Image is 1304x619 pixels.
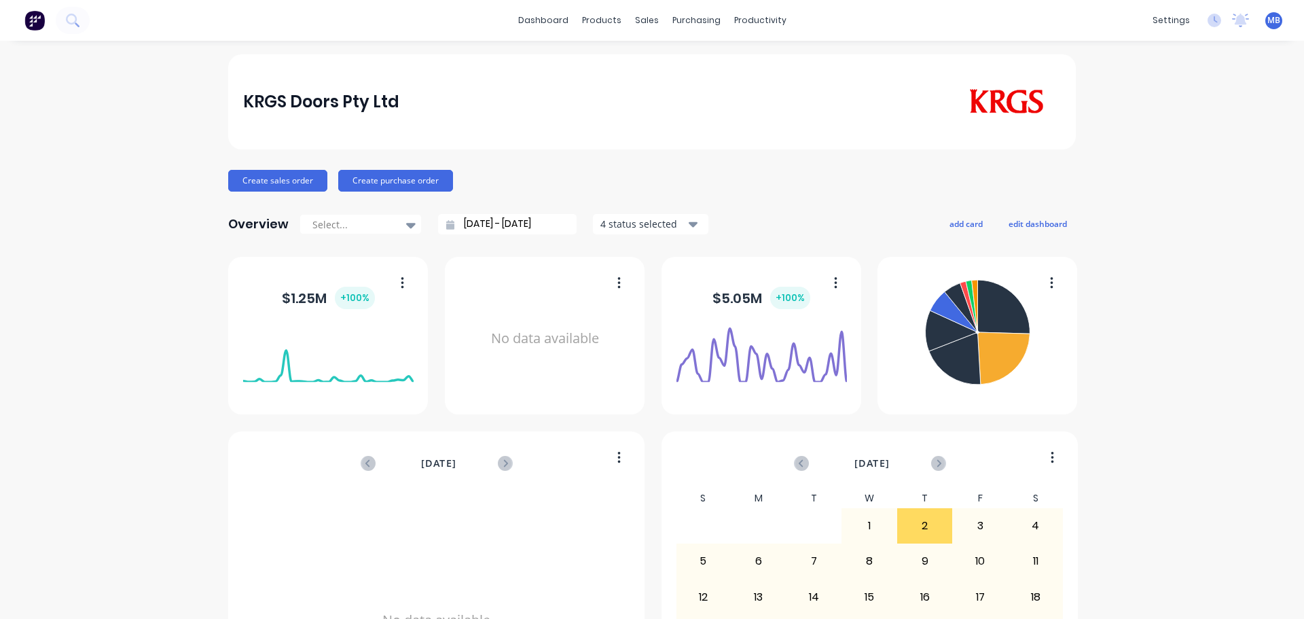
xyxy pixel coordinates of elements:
[1146,10,1197,31] div: settings
[786,489,842,508] div: T
[676,544,731,578] div: 5
[1009,580,1063,614] div: 18
[593,214,708,234] button: 4 status selected
[731,580,786,614] div: 13
[282,287,375,309] div: $ 1.25M
[666,10,727,31] div: purchasing
[727,10,793,31] div: productivity
[1267,14,1280,26] span: MB
[1000,215,1076,232] button: edit dashboard
[897,489,953,508] div: T
[953,544,1007,578] div: 10
[24,10,45,31] img: Factory
[842,580,896,614] div: 15
[854,456,890,471] span: [DATE]
[460,275,630,403] div: No data available
[898,509,952,543] div: 2
[941,215,992,232] button: add card
[953,580,1007,614] div: 17
[511,10,575,31] a: dashboard
[676,489,731,508] div: S
[676,580,731,614] div: 12
[338,170,453,192] button: Create purchase order
[1009,509,1063,543] div: 4
[421,456,456,471] span: [DATE]
[335,287,375,309] div: + 100 %
[628,10,666,31] div: sales
[842,544,896,578] div: 8
[898,580,952,614] div: 16
[787,580,841,614] div: 14
[731,544,786,578] div: 6
[243,88,399,116] div: KRGS Doors Pty Ltd
[600,217,686,231] div: 4 status selected
[841,489,897,508] div: W
[712,287,810,309] div: $ 5.05M
[1008,489,1064,508] div: S
[952,489,1008,508] div: F
[966,89,1047,115] img: KRGS Doors Pty Ltd
[953,509,1007,543] div: 3
[842,509,896,543] div: 1
[770,287,810,309] div: + 100 %
[575,10,628,31] div: products
[1009,544,1063,578] div: 11
[228,211,289,238] div: Overview
[898,544,952,578] div: 9
[228,170,327,192] button: Create sales order
[787,544,841,578] div: 7
[731,489,786,508] div: M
